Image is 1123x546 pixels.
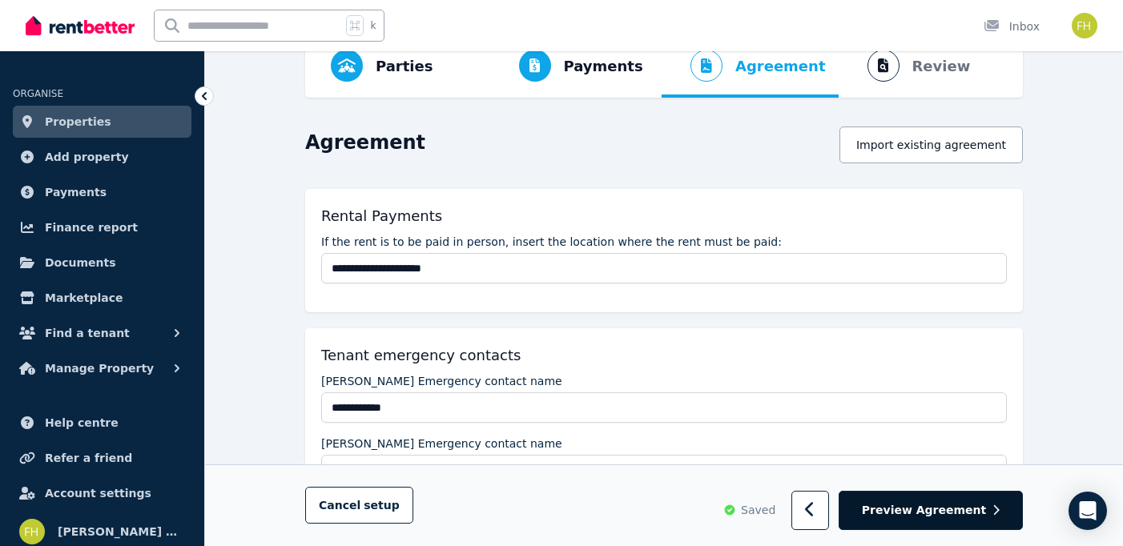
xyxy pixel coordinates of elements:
a: Properties [13,106,191,138]
h5: Rental Payments [321,205,442,227]
a: Add property [13,141,191,173]
span: Properties [45,112,111,131]
a: Account settings [13,477,191,509]
img: Flynn Hopping [1072,13,1097,38]
nav: Progress [305,34,1023,98]
a: Help centre [13,407,191,439]
button: Manage Property [13,352,191,384]
span: [PERSON_NAME] Hopping [58,522,185,541]
button: Payments [490,34,656,98]
h5: Tenant emergency contacts [321,344,521,367]
img: Flynn Hopping [19,519,45,544]
span: Documents [45,253,116,272]
button: Cancelsetup [305,488,413,524]
label: [PERSON_NAME] Emergency contact name [321,436,562,452]
span: Refer a friend [45,448,132,468]
a: Documents [13,247,191,279]
span: Cancel [319,500,400,512]
button: Review [839,34,984,98]
span: Account settings [45,484,151,503]
span: Marketplace [45,288,123,307]
span: Parties [376,55,433,78]
div: Open Intercom Messenger [1069,492,1107,530]
span: Help centre [45,413,119,432]
h1: Agreement [305,130,425,155]
span: Payments [45,183,107,202]
img: RentBetter [26,14,135,38]
span: ORGANISE [13,88,63,99]
button: Parties [318,34,445,98]
span: Review [912,55,971,78]
label: [PERSON_NAME] Emergency contact name [321,373,562,389]
a: Marketplace [13,282,191,314]
a: Refer a friend [13,442,191,474]
span: Finance report [45,218,138,237]
button: Import existing agreement [839,126,1023,163]
span: Add property [45,147,129,167]
button: Find a tenant [13,317,191,349]
a: Payments [13,176,191,208]
span: Saved [741,503,775,519]
span: Preview Agreement [862,503,986,519]
label: If the rent is to be paid in person, insert the location where the rent must be paid: [321,234,782,250]
button: Preview Agreement [839,492,1023,531]
span: Manage Property [45,359,154,378]
span: Payments [564,55,643,78]
span: Find a tenant [45,323,130,343]
span: k [370,19,376,32]
span: setup [364,498,400,514]
div: Inbox [984,18,1040,34]
a: Finance report [13,211,191,243]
